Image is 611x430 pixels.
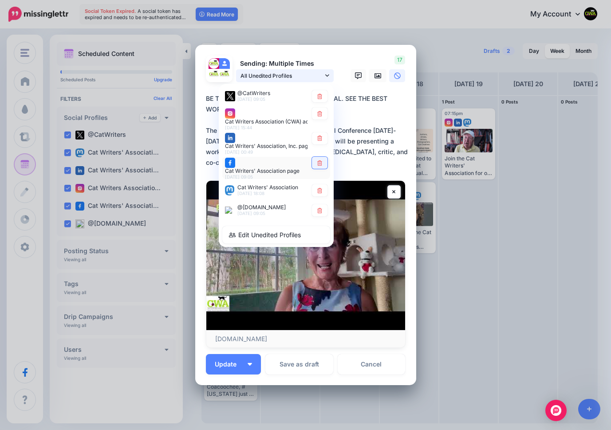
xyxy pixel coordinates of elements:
[225,185,234,195] img: mastodon-square.png
[206,93,410,168] div: BE THERE!! MEET ONLINE FRIENDS FOR REAL. SEE THE BEST WORKSHOPS! The Cat Writers' Association's 2...
[237,96,265,102] span: [DATE] 09:05
[225,118,323,125] span: Cat Writers Association (CWA) account
[215,335,396,343] p: [DOMAIN_NAME]
[209,69,219,80] img: ffae8dcf99b1d535-87638.png
[240,71,323,80] span: All Unedited Profiles
[394,56,405,64] span: 17
[237,90,270,96] span: @CatWriters
[209,58,219,69] img: 1qlX9Brh-74720.jpg
[237,191,264,196] span: [DATE] 18:08
[225,125,252,130] span: [DATE] 15:44
[225,167,300,174] span: Cat Writers' Association page
[219,58,230,69] img: user_default_image.png
[225,207,232,214] img: bluesky-square.png
[219,69,230,80] img: 326279769_1240690483185035_8704348640003314294_n-bsa141107.png
[236,59,334,69] p: Sending: Multiple Times
[225,143,311,150] span: Cat Writers' Association, Inc. page
[237,184,298,191] span: Cat Writers' Association
[225,108,235,119] img: instagram-square.png
[265,354,333,374] button: Save as draft
[206,354,261,374] button: Update
[225,133,235,143] img: linkedin-square.png
[338,354,406,374] a: Cancel
[225,158,235,168] img: facebook-square.png
[545,400,567,421] div: Open Intercom Messenger
[215,361,243,367] span: Update
[248,363,252,366] img: arrow-down-white.png
[237,204,286,211] span: @[DOMAIN_NAME]
[225,91,235,101] img: twitter-square.png
[225,174,253,179] span: [DATE] 09:05
[237,211,265,216] span: [DATE] 09:05
[225,150,253,155] span: [DATE] 00:49
[222,226,330,243] a: Edit Unedited Profiles
[236,69,334,82] a: All Unedited Profiles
